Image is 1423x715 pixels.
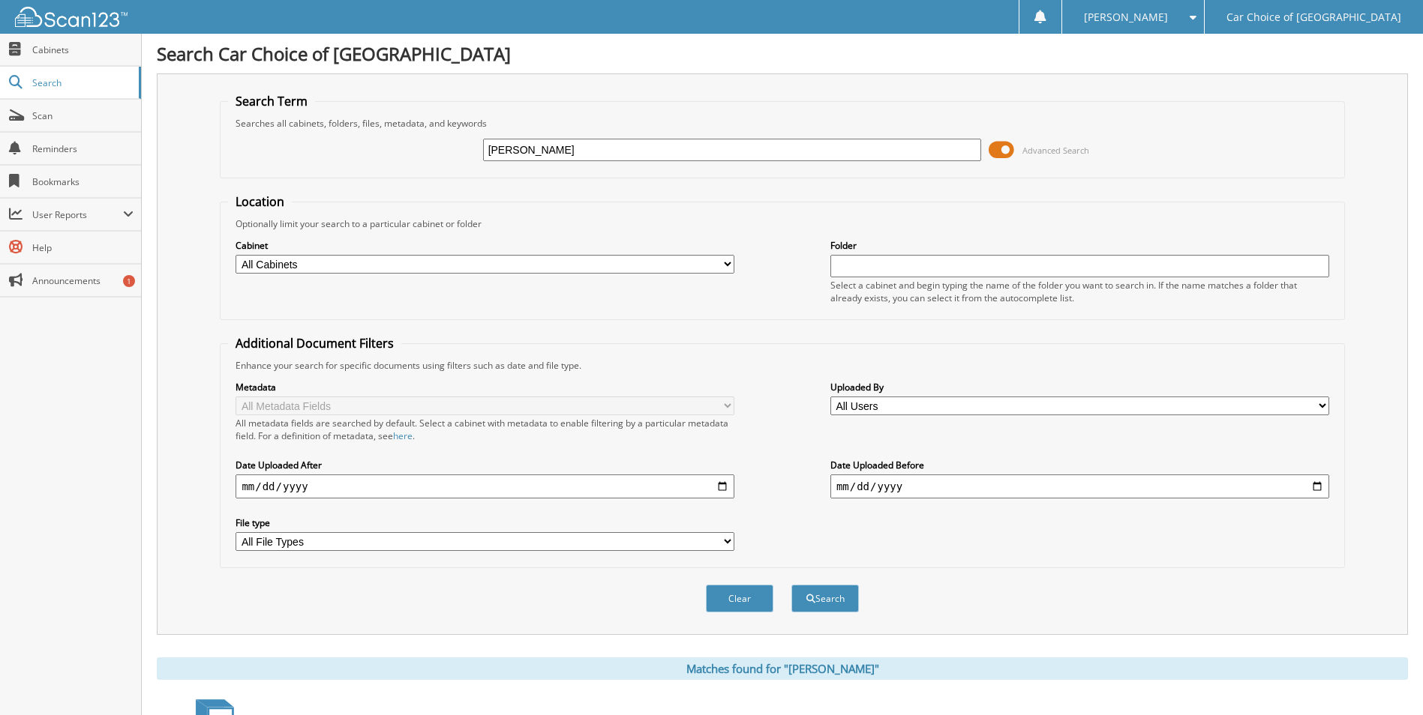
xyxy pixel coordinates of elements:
img: scan123-logo-white.svg [15,7,128,27]
span: User Reports [32,208,123,221]
span: Help [32,241,134,254]
span: Reminders [32,142,134,155]
span: Scan [32,109,134,122]
div: Optionally limit your search to a particular cabinet or folder [228,217,1336,230]
div: 1 [123,275,135,287]
label: Date Uploaded Before [830,459,1329,471]
div: All metadata fields are searched by default. Select a cabinet with metadata to enable filtering b... [236,417,734,442]
label: File type [236,516,734,529]
label: Uploaded By [830,381,1329,393]
label: Date Uploaded After [236,459,734,471]
span: Cabinets [32,43,134,56]
label: Folder [830,239,1329,252]
button: Clear [706,585,773,612]
label: Cabinet [236,239,734,252]
span: Bookmarks [32,175,134,188]
a: here [393,429,413,442]
h1: Search Car Choice of [GEOGRAPHIC_DATA] [157,41,1408,66]
input: end [830,474,1329,498]
button: Search [791,585,859,612]
span: [PERSON_NAME] [1084,13,1168,22]
span: Advanced Search [1022,145,1089,156]
legend: Location [228,193,292,210]
label: Metadata [236,381,734,393]
div: Matches found for "[PERSON_NAME]" [157,657,1408,680]
legend: Search Term [228,93,315,109]
div: Searches all cabinets, folders, files, metadata, and keywords [228,117,1336,130]
input: start [236,474,734,498]
div: Enhance your search for specific documents using filters such as date and file type. [228,359,1336,372]
span: Car Choice of [GEOGRAPHIC_DATA] [1226,13,1401,22]
span: Announcements [32,274,134,287]
legend: Additional Document Filters [228,335,401,352]
div: Select a cabinet and begin typing the name of the folder you want to search in. If the name match... [830,279,1329,304]
span: Search [32,76,131,89]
